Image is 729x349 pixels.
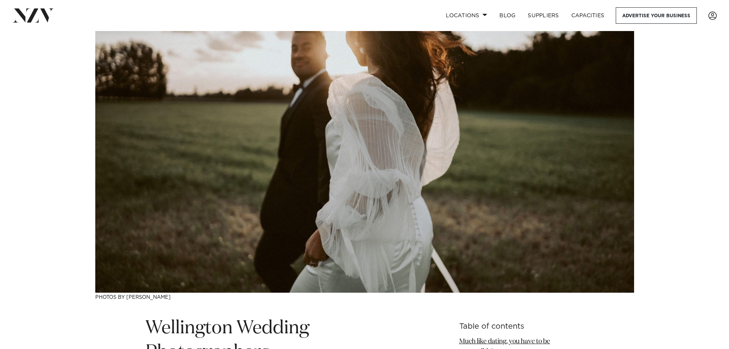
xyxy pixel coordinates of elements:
a: Capacities [565,7,611,24]
img: nzv-logo.png [12,8,54,22]
a: Locations [440,7,493,24]
a: Advertise your business [616,7,697,24]
img: Wellington Wedding Photographers [95,31,634,293]
a: Photos by [PERSON_NAME] [95,295,171,300]
a: SUPPLIERS [522,7,565,24]
a: BLOG [493,7,522,24]
h6: Table of contents [459,323,584,331]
